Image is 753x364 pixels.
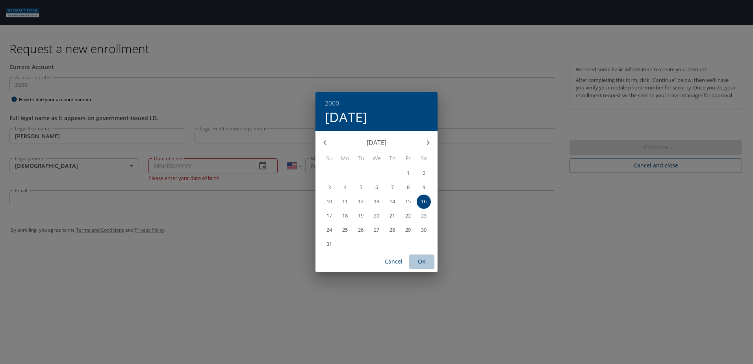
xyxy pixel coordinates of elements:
button: 10 [322,195,336,209]
span: Tu [354,154,368,163]
p: 23 [421,213,427,218]
button: 23 [417,209,431,223]
p: 7 [391,185,394,190]
button: [DATE] [325,109,367,125]
span: Sa [417,154,431,163]
p: 30 [421,227,427,232]
p: 1 [407,171,410,176]
p: 6 [375,185,378,190]
button: 1 [401,166,415,180]
p: 11 [342,199,348,204]
button: 9 [417,180,431,195]
button: 3 [322,180,336,195]
button: 28 [385,223,399,237]
span: Cancel [384,257,403,267]
button: 8 [401,180,415,195]
button: 5 [354,180,368,195]
p: 12 [358,199,364,204]
p: 26 [358,227,364,232]
p: 5 [360,185,362,190]
button: 19 [354,209,368,223]
button: 31 [322,237,336,251]
p: 10 [326,199,332,204]
p: 25 [342,227,348,232]
button: 29 [401,223,415,237]
button: 17 [322,209,336,223]
button: 11 [338,195,352,209]
span: Mo [338,154,352,163]
button: 16 [417,195,431,209]
span: Fr [401,154,415,163]
p: 18 [342,213,348,218]
button: 2 [417,166,431,180]
span: OK [412,257,431,267]
button: 13 [369,195,384,209]
button: 4 [338,180,352,195]
p: 8 [407,185,410,190]
button: 21 [385,209,399,223]
p: 9 [423,185,425,190]
p: 13 [374,199,379,204]
button: OK [409,254,434,269]
p: 27 [374,227,379,232]
p: 14 [389,199,395,204]
span: Th [385,154,399,163]
button: 27 [369,223,384,237]
button: 30 [417,223,431,237]
p: 29 [405,227,411,232]
button: 15 [401,195,415,209]
span: We [369,154,384,163]
p: 4 [344,185,347,190]
span: Su [322,154,336,163]
button: Cancel [381,254,406,269]
p: 31 [326,241,332,247]
button: 7 [385,180,399,195]
button: 12 [354,195,368,209]
p: 24 [326,227,332,232]
p: 19 [358,213,364,218]
p: 28 [389,227,395,232]
button: 24 [322,223,336,237]
p: 3 [328,185,331,190]
p: 15 [405,199,411,204]
p: 16 [421,199,427,204]
button: 14 [385,195,399,209]
p: 22 [405,213,411,218]
p: 21 [389,213,395,218]
button: 26 [354,223,368,237]
p: 20 [374,213,379,218]
button: 2000 [325,98,339,109]
p: 17 [326,213,332,218]
p: 2 [423,171,425,176]
button: 6 [369,180,384,195]
button: 18 [338,209,352,223]
p: [DATE] [334,138,419,147]
button: 22 [401,209,415,223]
button: 20 [369,209,384,223]
button: 25 [338,223,352,237]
